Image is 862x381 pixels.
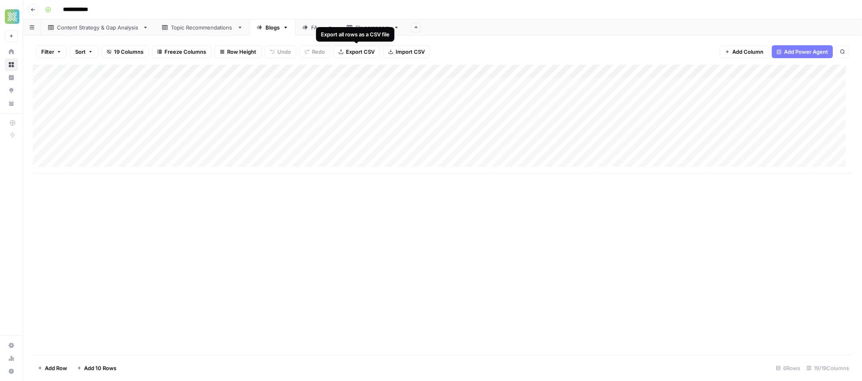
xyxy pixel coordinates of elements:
[164,48,206,56] span: Freeze Columns
[356,23,390,32] div: Skyscrappers
[5,97,18,110] a: Your Data
[266,23,280,32] div: Blogs
[101,45,149,58] button: 19 Columns
[299,45,330,58] button: Redo
[250,19,295,36] a: Blogs
[803,362,852,375] div: 19/19 Columns
[155,19,250,36] a: Topic Recommendations
[41,19,155,36] a: Content Strategy & Gap Analysis
[311,23,324,32] div: FAQs
[171,23,234,32] div: Topic Recommendations
[312,48,325,56] span: Redo
[5,365,18,378] button: Help + Support
[72,362,121,375] button: Add 10 Rows
[720,45,769,58] button: Add Column
[36,45,67,58] button: Filter
[33,362,72,375] button: Add Row
[5,58,18,71] a: Browse
[340,19,406,36] a: Skyscrappers
[5,9,19,24] img: Xponent21 Logo
[227,48,256,56] span: Row Height
[383,45,430,58] button: Import CSV
[784,48,828,56] span: Add Power Agent
[773,362,803,375] div: 6 Rows
[70,45,98,58] button: Sort
[5,339,18,352] a: Settings
[5,84,18,97] a: Opportunities
[5,352,18,365] a: Usage
[45,364,67,372] span: Add Row
[277,48,291,56] span: Undo
[732,48,763,56] span: Add Column
[295,19,340,36] a: FAQs
[772,45,833,58] button: Add Power Agent
[41,48,54,56] span: Filter
[57,23,139,32] div: Content Strategy & Gap Analysis
[5,45,18,58] a: Home
[333,45,380,58] button: Export CSV
[84,364,116,372] span: Add 10 Rows
[152,45,211,58] button: Freeze Columns
[5,71,18,84] a: Insights
[215,45,261,58] button: Row Height
[346,48,375,56] span: Export CSV
[265,45,296,58] button: Undo
[114,48,143,56] span: 19 Columns
[75,48,86,56] span: Sort
[5,6,18,27] button: Workspace: Xponent21
[396,48,425,56] span: Import CSV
